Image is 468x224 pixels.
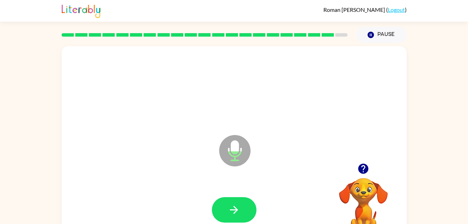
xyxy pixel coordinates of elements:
img: Literably [62,3,100,18]
button: Pause [356,27,407,43]
span: Roman [PERSON_NAME] [323,6,386,13]
div: ( ) [323,6,407,13]
a: Logout [388,6,405,13]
